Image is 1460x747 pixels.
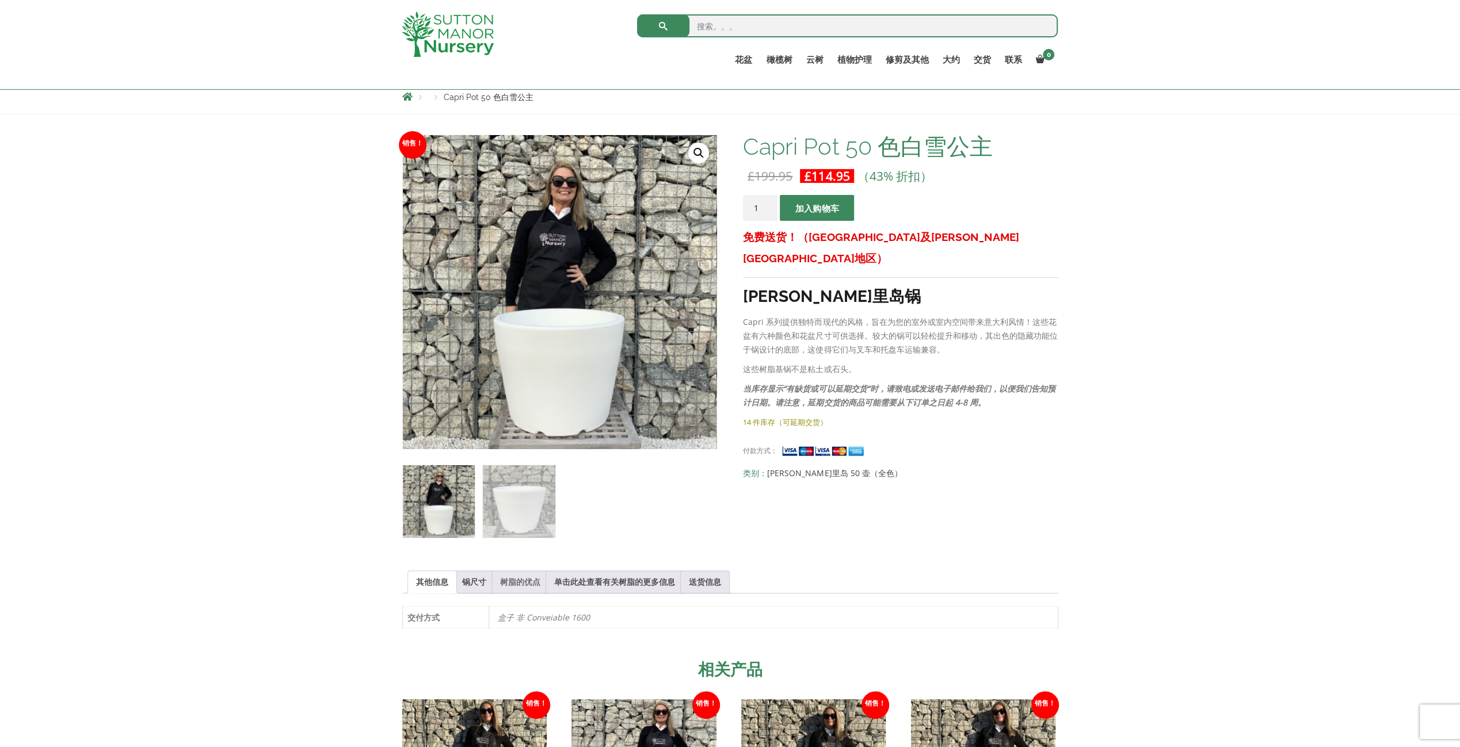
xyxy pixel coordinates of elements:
[500,571,540,593] a: 树脂的优点
[462,571,486,593] a: 锅尺寸
[689,571,721,593] a: 送货信息
[743,195,777,221] input: 产品数量
[748,168,792,184] bdi: £ 199.95
[483,465,555,537] img: Capri Pot 50 色白雪公主 - 图片 2
[402,607,489,629] th: 交付方式
[861,691,889,719] span: 销售！
[402,12,494,57] img: 商标
[780,195,854,221] button: 加入购物车
[743,415,1058,429] p: 14 件库存（可延期交货）
[743,362,1058,376] p: 这些树脂基锅不是粘土或石头。
[767,468,902,478] a: [PERSON_NAME]里岛 50 壶（全色）
[637,14,1058,37] input: 搜索。。。
[743,315,1058,357] p: Capri 系列提供独特而现代的风格，旨在为您的室外或室内空间带来意大利风情！这些花盆有六种颜色和花盆尺寸可供选择。较大的锅可以轻松提升和移动，其出色的隐藏功能位于锅设计的底部，这使得它们与叉车...
[692,691,720,719] span: 销售！
[1043,49,1054,60] span: 0
[399,131,426,159] span: 销售！
[554,571,675,593] a: 单击此处查看有关树脂的更多信息
[728,52,759,68] a: 花盆
[743,135,1058,159] h1: Capri Pot 50 色白雪公主
[416,571,448,593] a: 其他信息
[523,691,550,719] span: 销售！
[830,52,878,68] a: 植物护理
[966,52,997,68] a: 交货
[743,227,1058,269] h3: 免费送货！（[GEOGRAPHIC_DATA]及[PERSON_NAME][GEOGRAPHIC_DATA]地区）
[403,465,475,537] img: Capri Pot 50 色白雪公主
[743,446,777,455] small: 付款方式：
[444,93,533,102] span: Capri Pot 50 色白雪公主
[805,168,811,184] span: £
[857,168,932,184] span: （43% 折扣）
[743,287,920,306] strong: [PERSON_NAME]里岛锅
[759,52,799,68] a: 橄榄树
[782,445,868,457] img: 支持付款
[935,52,966,68] a: 大约
[402,658,1058,682] h2: 相关产品
[498,607,1049,628] p: 盒子 非 Conveiable 1600
[795,202,838,214] font: 加入购物车
[402,606,1058,629] table: 产品详情
[1028,52,1058,68] a: 0
[799,52,830,68] a: 云树
[688,143,709,163] a: 查看全屏图片库
[743,383,1055,408] em: 当库存显示“有缺货或可以延期交货”时，请致电或发送电子邮件给我们，以便我们告知预计日期。请注意，延期交货的商品可能需要从下订单之日起 4-8 周。
[878,52,935,68] a: 修剪及其他
[743,466,1058,480] span: 类别：
[997,52,1028,68] a: 联系
[402,92,1058,101] nav: 面包屑
[1031,691,1059,719] span: 销售！
[805,168,849,184] bdi: 114.95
